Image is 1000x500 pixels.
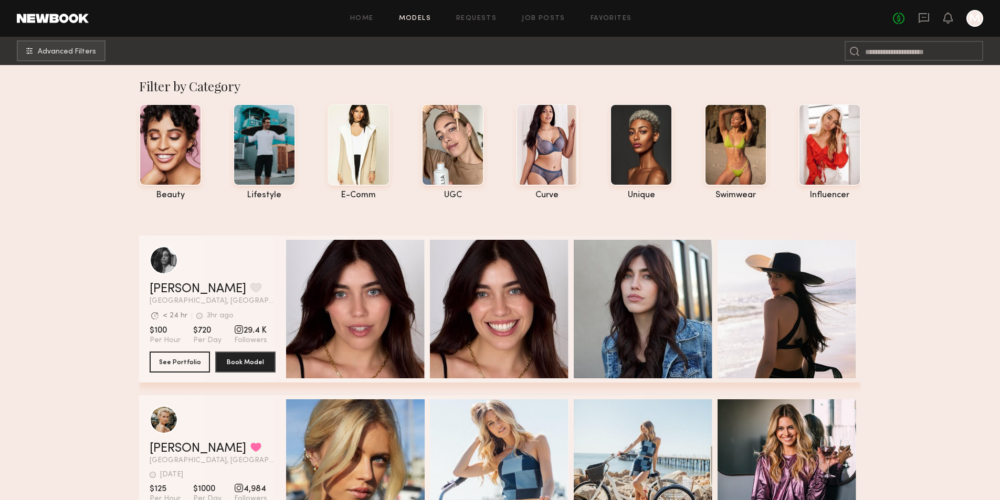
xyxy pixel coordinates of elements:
[17,40,106,61] button: Advanced Filters
[150,325,181,336] span: $100
[234,325,267,336] span: 29.4 K
[798,191,861,200] div: influencer
[38,48,96,56] span: Advanced Filters
[150,442,246,455] a: [PERSON_NAME]
[193,484,222,494] span: $1000
[350,15,374,22] a: Home
[234,484,267,494] span: 4,984
[215,352,276,373] button: Book Model
[591,15,632,22] a: Favorites
[234,336,267,345] span: Followers
[207,312,234,320] div: 3hr ago
[150,297,276,305] span: [GEOGRAPHIC_DATA], [GEOGRAPHIC_DATA]
[150,283,246,295] a: [PERSON_NAME]
[522,15,565,22] a: Job Posts
[704,191,767,200] div: swimwear
[150,336,181,345] span: Per Hour
[163,312,187,320] div: < 24 hr
[610,191,672,200] div: unique
[233,191,296,200] div: lifestyle
[150,352,210,373] button: See Portfolio
[456,15,497,22] a: Requests
[328,191,390,200] div: e-comm
[966,10,983,27] a: M
[193,325,222,336] span: $720
[139,191,202,200] div: beauty
[139,78,861,94] div: Filter by Category
[150,457,276,464] span: [GEOGRAPHIC_DATA], [GEOGRAPHIC_DATA]
[193,336,222,345] span: Per Day
[150,484,181,494] span: $125
[422,191,484,200] div: UGC
[399,15,431,22] a: Models
[516,191,578,200] div: curve
[160,471,183,478] div: [DATE]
